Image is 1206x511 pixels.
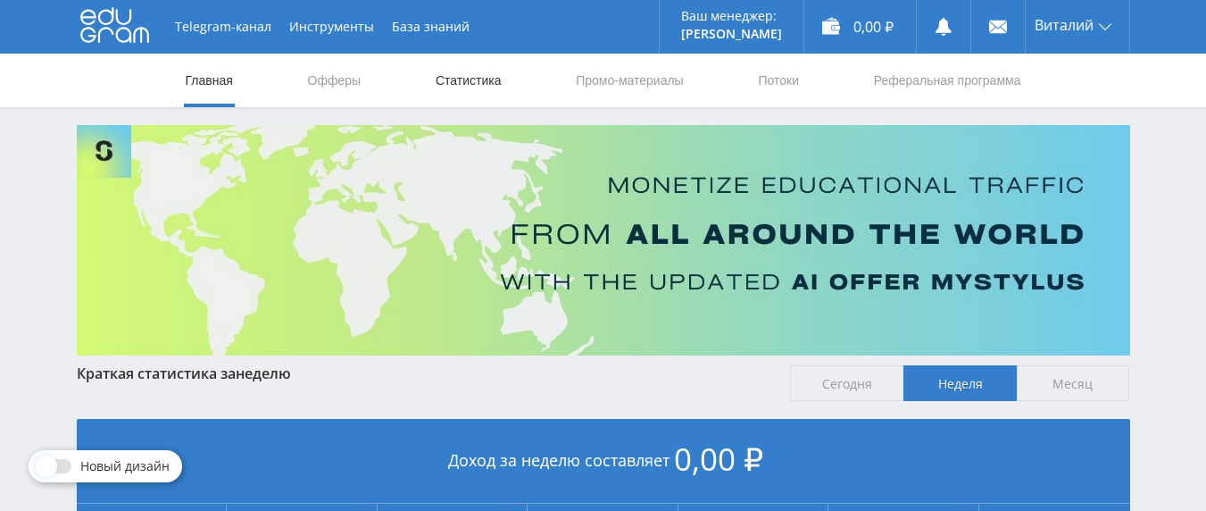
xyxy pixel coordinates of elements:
span: 0,00 ₽ [674,438,763,480]
span: Виталий [1035,18,1094,32]
p: Ваш менеджер: [681,9,782,23]
a: Главная [184,54,235,107]
span: Месяц [1017,365,1130,401]
span: Новый дизайн [80,459,170,473]
div: Краткая статистика за [77,365,773,381]
a: Потоки [756,54,801,107]
a: Реферальная программа [872,54,1023,107]
span: неделю [236,364,291,383]
p: [PERSON_NAME] [681,27,782,41]
a: Офферы [306,54,363,107]
span: Сегодня [790,365,903,401]
a: Статистика [434,54,503,107]
a: Промо-материалы [574,54,685,107]
div: Доход за неделю составляет [77,419,1130,504]
img: Banner [77,125,1130,356]
span: Неделя [903,365,1017,401]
